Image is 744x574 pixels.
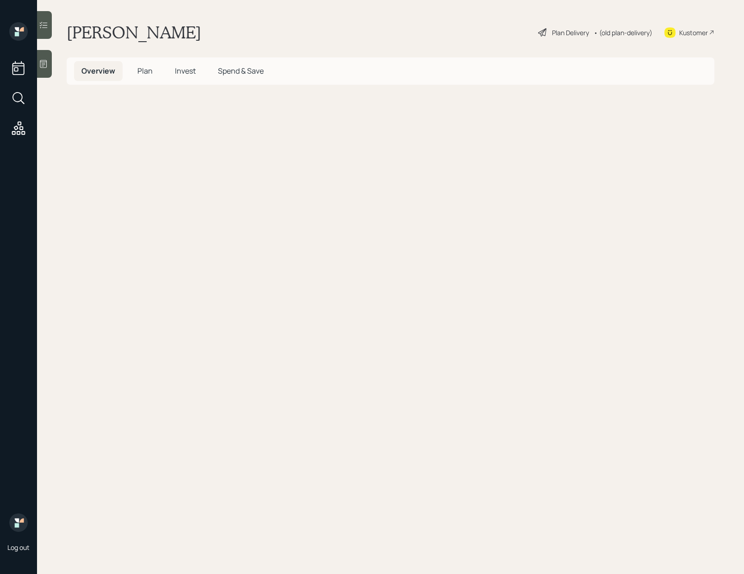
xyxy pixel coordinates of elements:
[679,28,708,37] div: Kustomer
[137,66,153,76] span: Plan
[67,22,201,43] h1: [PERSON_NAME]
[552,28,589,37] div: Plan Delivery
[9,513,28,532] img: retirable_logo.png
[594,28,652,37] div: • (old plan-delivery)
[218,66,264,76] span: Spend & Save
[7,543,30,552] div: Log out
[175,66,196,76] span: Invest
[81,66,115,76] span: Overview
